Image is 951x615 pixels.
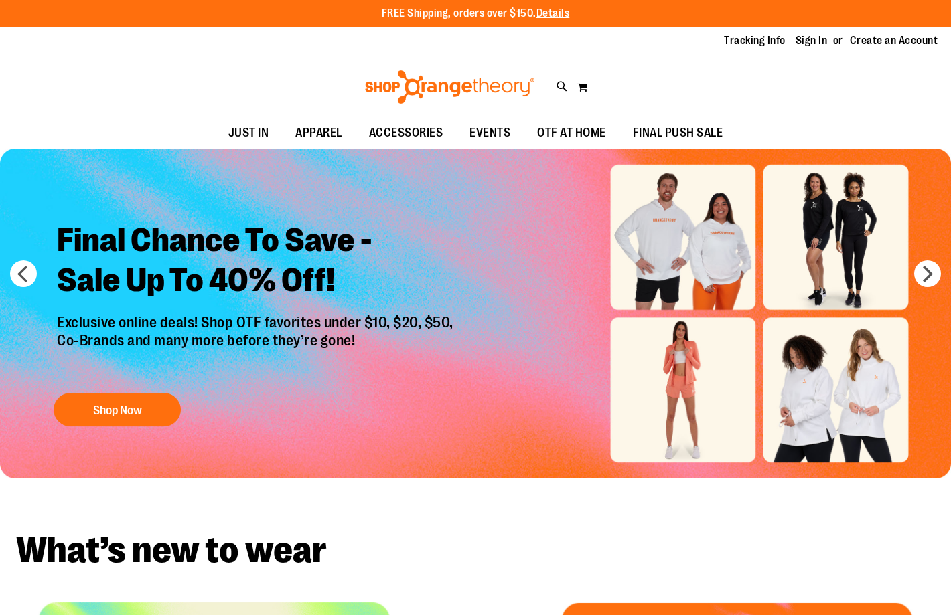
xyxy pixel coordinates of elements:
[363,70,536,104] img: Shop Orangetheory
[850,33,938,48] a: Create an Account
[47,210,467,314] h2: Final Chance To Save - Sale Up To 40% Off!
[914,260,941,287] button: next
[537,118,606,148] span: OTF AT HOME
[295,118,342,148] span: APPAREL
[469,118,510,148] span: EVENTS
[54,393,181,426] button: Shop Now
[536,7,570,19] a: Details
[16,532,935,569] h2: What’s new to wear
[47,314,467,379] p: Exclusive online deals! Shop OTF favorites under $10, $20, $50, Co-Brands and many more before th...
[382,6,570,21] p: FREE Shipping, orders over $150.
[47,210,467,433] a: Final Chance To Save -Sale Up To 40% Off! Exclusive online deals! Shop OTF favorites under $10, $...
[796,33,828,48] a: Sign In
[724,33,786,48] a: Tracking Info
[10,260,37,287] button: prev
[228,118,269,148] span: JUST IN
[369,118,443,148] span: ACCESSORIES
[633,118,723,148] span: FINAL PUSH SALE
